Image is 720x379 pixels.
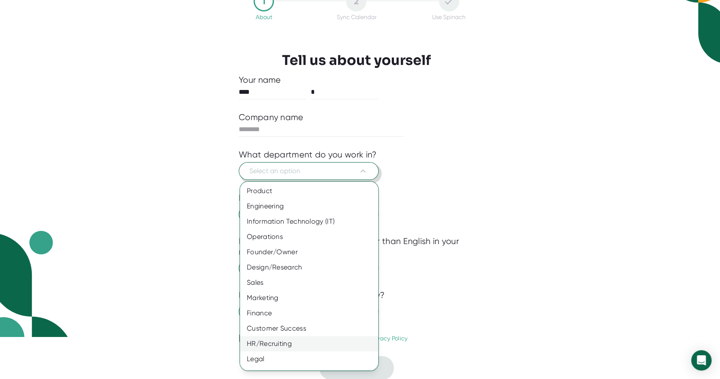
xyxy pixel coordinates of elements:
[240,199,385,214] div: Engineering
[240,183,385,199] div: Product
[240,306,385,321] div: Finance
[240,336,385,351] div: HR/Recruiting
[240,260,385,275] div: Design/Research
[240,290,385,306] div: Marketing
[240,321,385,336] div: Customer Success
[240,244,385,260] div: Founder/Owner
[240,214,385,229] div: Information Technology (IT)
[691,350,712,371] div: Open Intercom Messenger
[240,275,385,290] div: Sales
[240,351,385,367] div: Legal
[240,229,385,244] div: Operations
